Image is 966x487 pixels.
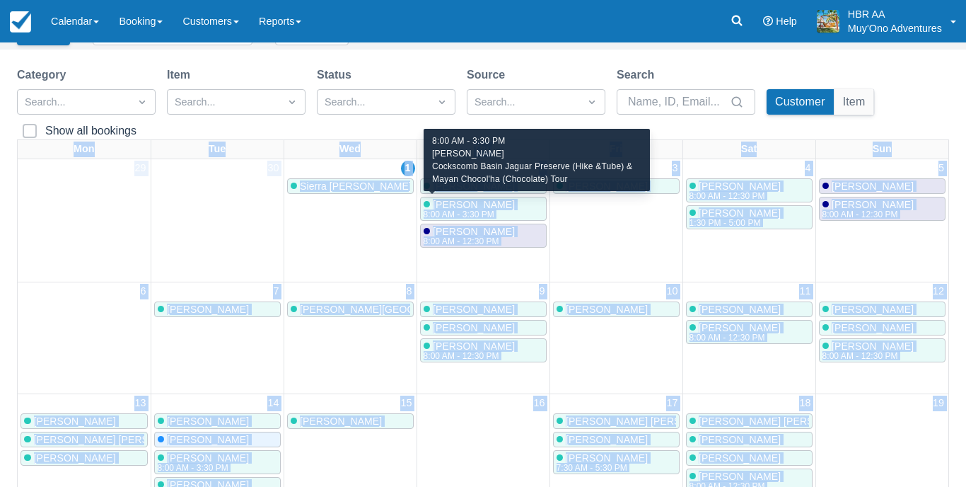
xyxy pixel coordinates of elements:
[300,416,382,427] span: [PERSON_NAME]
[21,450,148,466] a: [PERSON_NAME]
[832,322,914,333] span: [PERSON_NAME]
[566,304,648,315] span: [PERSON_NAME]
[802,161,813,176] a: 4
[819,338,946,362] a: [PERSON_NAME]8:00 AM - 12:30 PM
[819,320,946,336] a: [PERSON_NAME]
[686,413,813,429] a: [PERSON_NAME] [PERSON_NAME]
[397,396,414,411] a: 15
[420,320,547,336] a: [PERSON_NAME]
[585,95,599,109] span: Dropdown icon
[10,11,31,33] img: checkfront-main-nav-mini-logo.png
[287,302,414,317] a: [PERSON_NAME][GEOGRAPHIC_DATA]
[420,178,547,194] a: [PERSON_NAME]
[832,181,914,192] span: [PERSON_NAME]
[287,413,414,429] a: [PERSON_NAME]
[822,210,912,219] div: 8:00 AM - 12:30 PM
[132,396,149,411] a: 13
[686,320,813,344] a: [PERSON_NAME]8:00 AM - 12:30 PM
[154,413,281,429] a: [PERSON_NAME]
[433,304,515,315] span: [PERSON_NAME]
[796,396,813,411] a: 18
[34,452,116,464] span: [PERSON_NAME]
[870,140,895,159] a: Sun
[432,160,641,185] div: Cockscomb Basin Jaguar Preserve (Hike &Tube) & Mayan Chocol'ha (Chocolate) Tour
[848,21,942,35] p: Muy'Ono Adventures
[433,322,515,333] span: [PERSON_NAME]
[819,178,946,194] a: [PERSON_NAME]
[832,304,914,315] span: [PERSON_NAME]
[317,67,357,84] label: Status
[270,284,281,299] a: 7
[167,304,249,315] span: [PERSON_NAME]
[424,352,513,360] div: 8:00 AM - 12:30 PM
[628,89,727,115] input: Name, ID, Email...
[167,434,249,445] span: [PERSON_NAME]
[776,16,797,27] span: Help
[832,340,914,352] span: [PERSON_NAME]
[424,237,513,246] div: 8:00 AM - 12:30 PM
[553,413,680,429] a: [PERSON_NAME] [PERSON_NAME]
[433,340,515,352] span: [PERSON_NAME]
[158,464,247,472] div: 8:00 AM - 3:30 PM
[936,161,947,176] a: 5
[822,352,912,360] div: 8:00 AM - 12:30 PM
[566,434,648,445] span: [PERSON_NAME]
[763,16,773,26] i: Help
[699,207,781,219] span: [PERSON_NAME]
[432,147,641,160] div: [PERSON_NAME]
[796,284,813,299] a: 11
[699,181,781,192] span: [PERSON_NAME]
[21,432,148,447] a: [PERSON_NAME] [PERSON_NAME]
[167,452,249,464] span: [PERSON_NAME]
[832,199,914,210] span: [PERSON_NAME]
[699,471,781,482] span: [PERSON_NAME]
[557,464,646,472] div: 7:30 AM - 5:30 PM
[553,302,680,317] a: [PERSON_NAME]
[420,224,547,248] a: [PERSON_NAME]8:00 AM - 12:30 PM
[699,304,781,315] span: [PERSON_NAME]
[686,432,813,447] a: [PERSON_NAME]
[71,140,98,159] a: Mon
[132,161,149,176] a: 29
[699,416,866,427] span: [PERSON_NAME] [PERSON_NAME]
[420,197,547,221] a: [PERSON_NAME]8:00 AM - 3:30 PM
[834,89,874,115] button: Item
[135,95,149,109] span: Dropdown icon
[420,338,547,362] a: [PERSON_NAME]8:00 AM - 12:30 PM
[767,89,834,115] button: Customer
[817,10,839,33] img: A20
[433,199,515,210] span: [PERSON_NAME]
[137,284,149,299] a: 6
[819,197,946,221] a: [PERSON_NAME]8:00 AM - 12:30 PM
[167,67,196,84] label: Item
[17,67,71,84] label: Category
[300,304,486,315] span: [PERSON_NAME][GEOGRAPHIC_DATA]
[435,95,449,109] span: Dropdown icon
[300,181,412,192] span: Sierra [PERSON_NAME]
[287,178,414,194] a: Sierra [PERSON_NAME]
[433,226,515,237] span: [PERSON_NAME]
[424,210,513,219] div: 8:00 AM - 3:30 PM
[848,7,942,21] p: HBR AA
[689,219,779,227] div: 1:30 PM - 5:00 PM
[686,302,813,317] a: [PERSON_NAME]
[154,432,281,447] a: [PERSON_NAME]
[663,396,680,411] a: 17
[699,434,781,445] span: [PERSON_NAME]
[930,396,947,411] a: 19
[566,452,648,464] span: [PERSON_NAME]
[699,452,781,464] span: [PERSON_NAME]
[403,284,414,299] a: 8
[34,416,116,427] span: [PERSON_NAME]
[154,302,281,317] a: [PERSON_NAME]
[689,333,779,342] div: 8:00 AM - 12:30 PM
[553,450,680,474] a: [PERSON_NAME]7:30 AM - 5:30 PM
[34,434,201,445] span: [PERSON_NAME] [PERSON_NAME]
[167,416,249,427] span: [PERSON_NAME]
[819,302,946,317] a: [PERSON_NAME]
[553,432,680,447] a: [PERSON_NAME]
[663,284,680,299] a: 10
[930,284,947,299] a: 12
[285,95,299,109] span: Dropdown icon
[738,140,760,159] a: Sat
